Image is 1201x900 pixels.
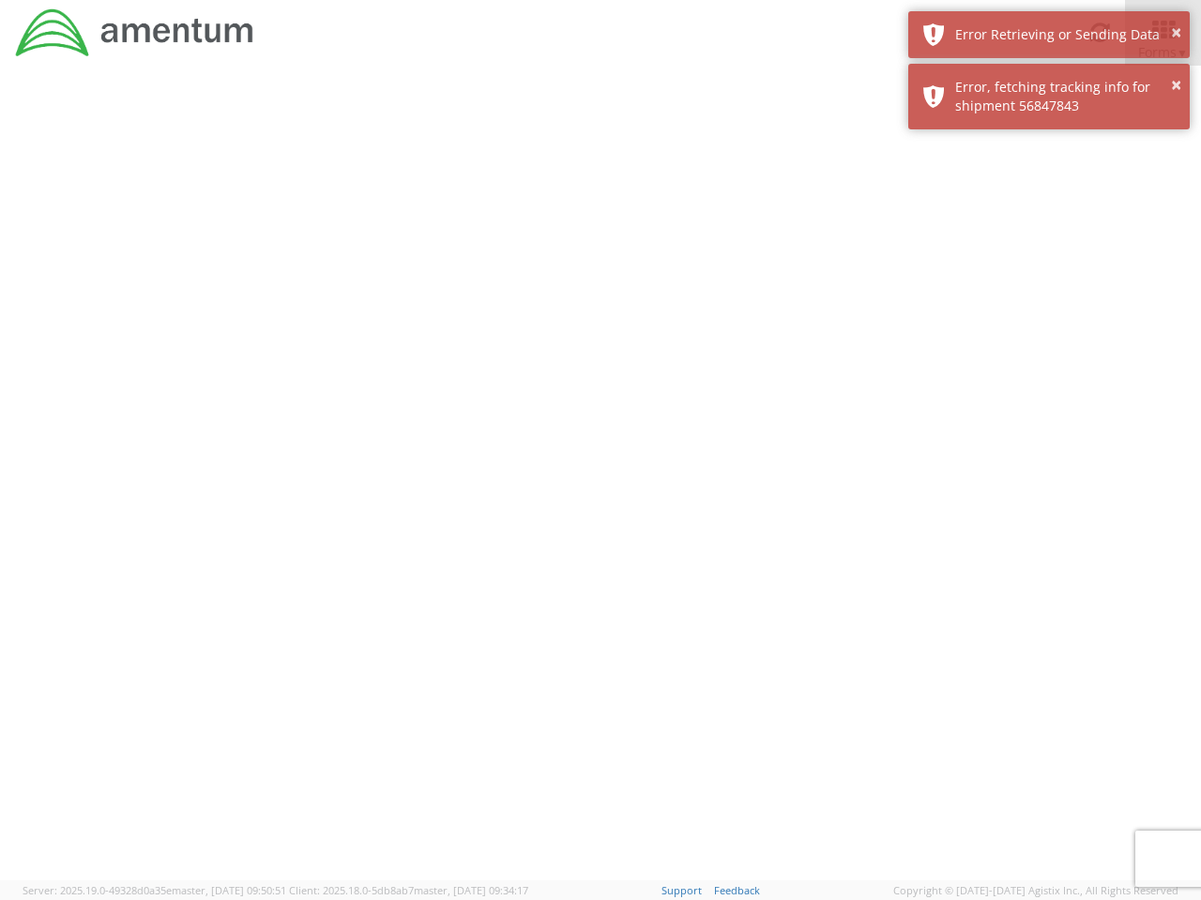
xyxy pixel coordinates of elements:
span: Client: 2025.18.0-5db8ab7 [289,883,528,897]
a: Support [661,883,702,897]
button: × [1171,20,1181,47]
a: Feedback [714,883,760,897]
span: master, [DATE] 09:50:51 [172,883,286,897]
img: dyn-intl-logo-049831509241104b2a82.png [14,7,256,59]
div: Error Retrieving or Sending Data [955,25,1176,44]
span: master, [DATE] 09:34:17 [414,883,528,897]
button: × [1171,72,1181,99]
span: Copyright © [DATE]-[DATE] Agistix Inc., All Rights Reserved [893,883,1178,898]
span: Server: 2025.19.0-49328d0a35e [23,883,286,897]
div: Error, fetching tracking info for shipment 56847843 [955,78,1176,115]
